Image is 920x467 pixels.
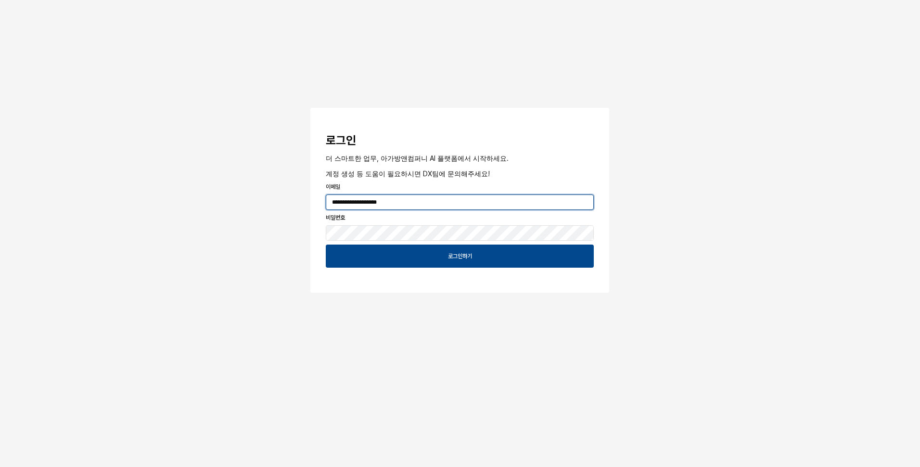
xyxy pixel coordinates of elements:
[448,252,472,260] p: 로그인하기
[326,153,594,163] p: 더 스마트한 업무, 아가방앤컴퍼니 AI 플랫폼에서 시작하세요.
[326,169,594,179] p: 계정 생성 등 도움이 필요하시면 DX팀에 문의해주세요!
[326,245,594,268] button: 로그인하기
[326,213,594,222] p: 비밀번호
[326,182,594,191] p: 이메일
[326,134,594,147] h3: 로그인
